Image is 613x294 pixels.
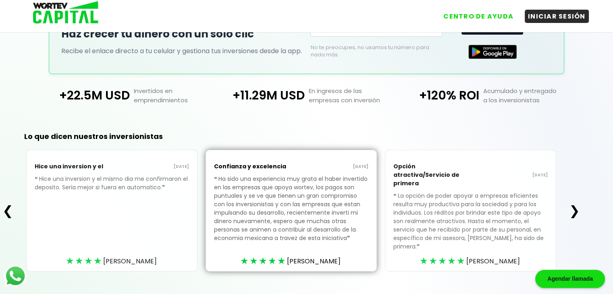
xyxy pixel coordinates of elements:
span: ❝ [35,175,39,183]
p: Acumulado y entregado a los inversionistas [479,86,569,105]
button: INICIAR SESIÓN [525,10,589,23]
span: ❞ [417,242,421,251]
div: ★★★★ [66,255,103,267]
a: INICIAR SESIÓN [517,4,589,23]
p: Hice una inversion y el [35,158,112,175]
p: Confianza y excelencia [214,158,291,175]
div: ★★★★★ [420,255,466,267]
div: Agendar llamada [535,270,605,288]
span: ❞ [162,183,166,191]
button: CENTRO DE AYUDA [440,10,517,23]
p: +11.29M USD [219,86,305,105]
p: Ha sido una experiencia muy grata el haber invertido en las empresas que apoya wortev, los pagos ... [214,175,368,255]
a: CENTRO DE AYUDA [432,4,517,23]
img: Google Play [468,45,517,59]
h2: Haz crecer tu dinero con un solo clic [61,26,302,42]
span: ❝ [393,192,398,200]
p: Opción atractiva/Servicio de primera [393,158,470,192]
p: [DATE] [470,172,547,178]
span: ❞ [347,234,351,242]
span: [PERSON_NAME] [466,256,520,266]
span: [PERSON_NAME] [287,256,341,266]
p: [DATE] [112,164,189,170]
div: ★★★★★ [241,255,287,267]
p: [DATE] [291,164,368,170]
img: logos_whatsapp-icon.242b2217.svg [4,265,27,287]
p: En ingresos de las empresas con inversión [305,86,394,105]
p: La opción de poder apoyar a empresas eficientes resulta muy productiva para la sociedad y para lo... [393,192,548,263]
p: Hice una inversion y el mismo dia me confirmaron el deposito. Seria mejor si fuera en automatico. [35,175,189,204]
span: ❝ [214,175,218,183]
p: Invertidos en emprendimientos [130,86,219,105]
p: No te preocupes, no usamos tu número para nada más. [310,44,429,58]
p: +22.5M USD [44,86,130,105]
span: [PERSON_NAME] [103,256,157,266]
p: +120% ROI [394,86,479,105]
button: ❯ [567,203,582,219]
p: Recibe el enlace directo a tu celular y gestiona tus inversiones desde la app. [61,46,302,56]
